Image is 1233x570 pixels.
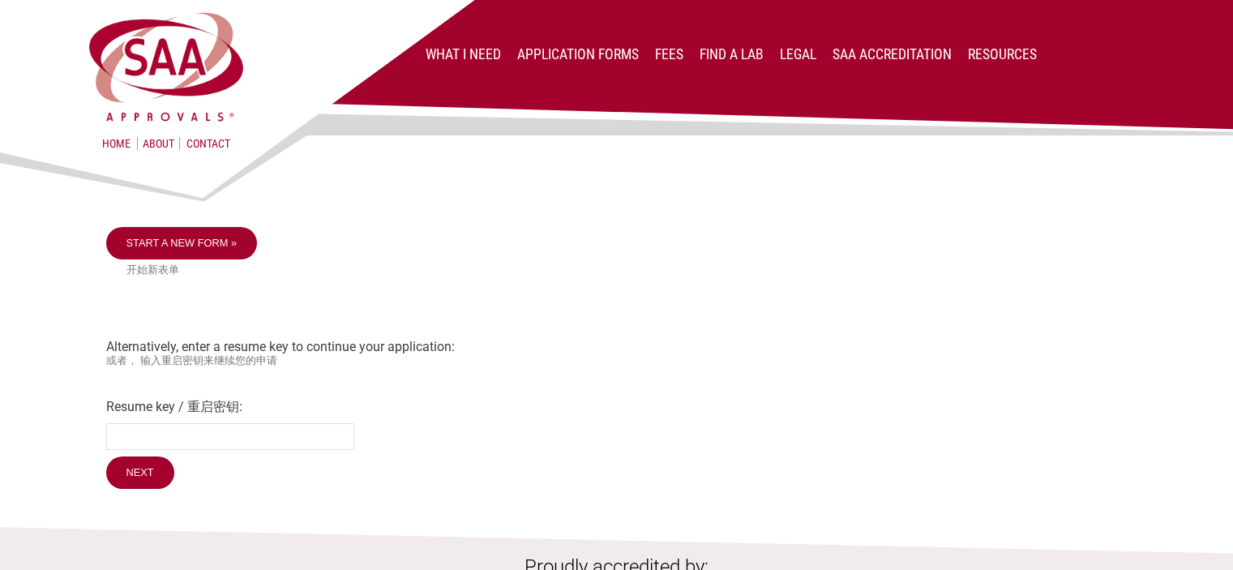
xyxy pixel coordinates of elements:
[102,137,131,150] a: Home
[137,137,180,150] a: About
[517,46,639,62] a: Application Forms
[106,354,1128,368] small: 或者， 输入重启密钥来继续您的申请
[106,399,1128,416] label: Resume key / 重启密钥:
[86,10,246,124] img: SAA Approvals
[106,227,258,259] a: Start a new form »
[126,264,1128,277] small: 开始新表单
[700,46,764,62] a: Find a lab
[780,46,816,62] a: Legal
[833,46,952,62] a: SAA Accreditation
[106,456,174,489] input: Next
[655,46,683,62] a: Fees
[426,46,501,62] a: What I Need
[106,227,1128,493] div: Alternatively, enter a resume key to continue your application:
[968,46,1037,62] a: Resources
[186,137,230,150] a: Contact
